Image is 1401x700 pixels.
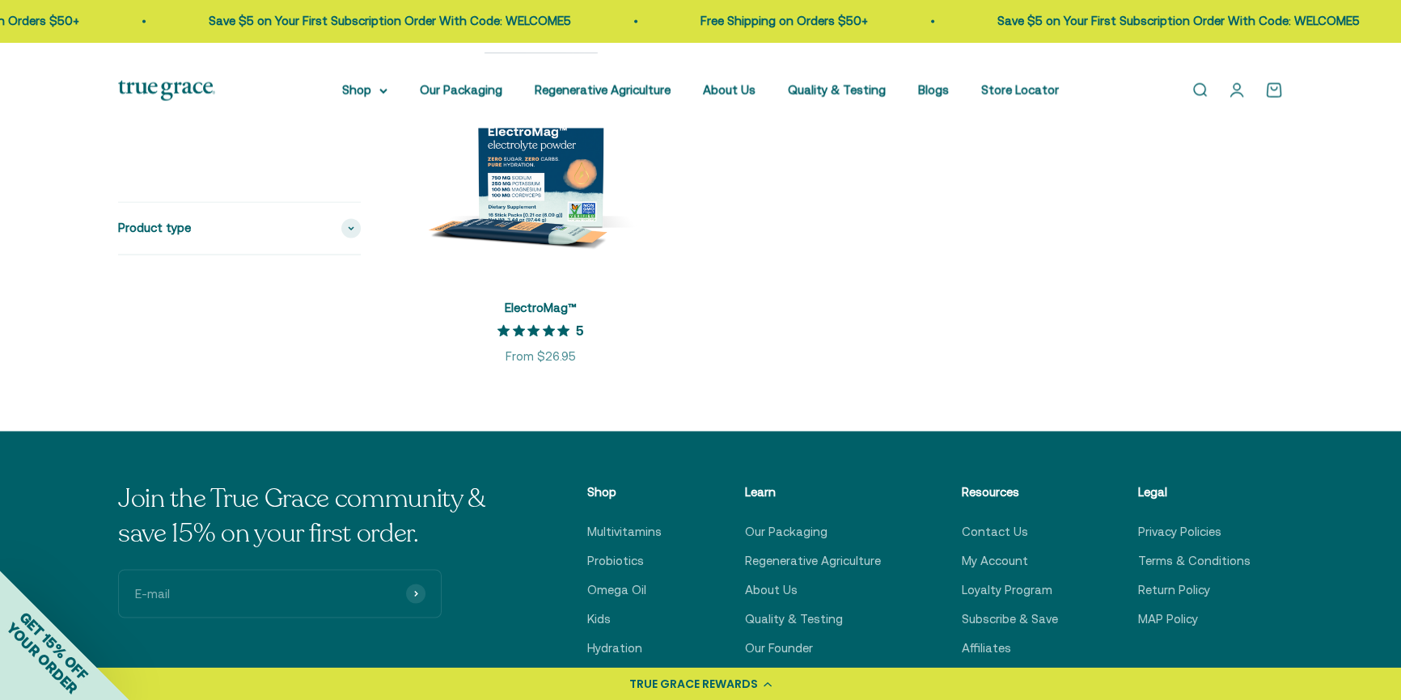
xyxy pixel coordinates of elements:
[420,82,502,96] a: Our Packaging
[629,676,758,693] div: TRUE GRACE REWARDS
[3,619,81,697] span: YOUR ORDER
[118,203,361,255] summary: Product type
[586,609,610,628] a: Kids
[1138,550,1251,570] a: Terms & Conditions
[1138,483,1251,502] p: Legal
[961,483,1057,502] p: Resources
[745,521,827,541] a: Our Packaging
[745,550,881,570] a: Regenerative Agriculture
[1138,580,1210,599] a: Return Policy
[745,580,798,599] a: About Us
[302,14,469,27] a: Free Shipping on Orders $50+
[961,580,1052,599] a: Loyalty Program
[703,82,756,96] a: About Us
[118,219,191,238] span: Product type
[1138,521,1221,541] a: Privacy Policies
[535,82,671,96] a: Regenerative Agriculture
[118,483,506,550] p: Join the True Grace community & save 15% on your first order.
[16,608,91,683] span: GET 15% OFF
[586,521,661,541] a: Multivitamins
[505,301,577,314] a: ElectroMag™
[745,609,843,628] a: Quality & Testing
[497,318,576,341] span: 5 out of 5 stars rating in total 13 reviews.
[586,483,664,502] p: Shop
[342,80,387,99] summary: Shop
[918,82,949,96] a: Blogs
[961,550,1027,570] a: My Account
[788,82,886,96] a: Quality & Testing
[586,580,645,599] a: Omega Oil
[745,483,881,502] p: Learn
[981,82,1059,96] a: Store Locator
[586,550,643,570] a: Probiotics
[599,11,961,31] p: Save $5 on Your First Subscription Order With Code: WELCOME5
[1138,609,1198,628] a: MAP Policy
[586,638,641,657] a: Hydration
[1090,14,1258,27] a: Free Shipping on Orders $50+
[506,347,576,366] sale-price: From $26.95
[961,638,1010,657] a: Affiliates
[961,609,1057,628] a: Subscribe & Save
[745,638,813,657] a: Our Founder
[961,521,1027,541] a: Contact Us
[576,322,583,338] p: 5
